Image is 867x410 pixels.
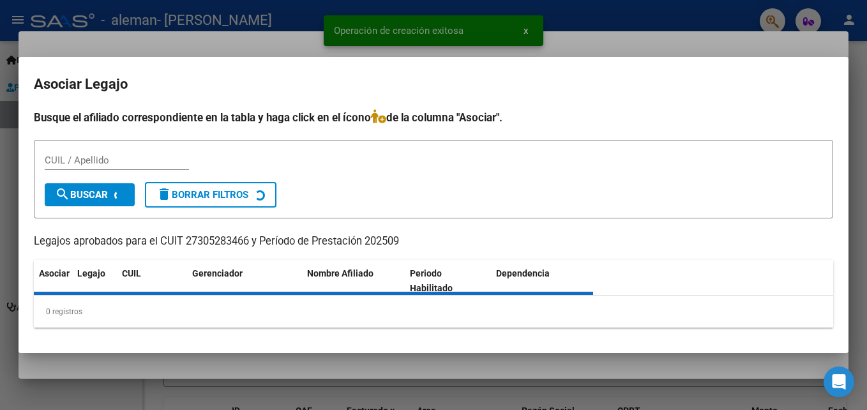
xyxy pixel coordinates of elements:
span: Legajo [77,268,105,278]
span: Dependencia [496,268,550,278]
datatable-header-cell: Dependencia [491,260,594,302]
span: Borrar Filtros [156,189,248,201]
h2: Asociar Legajo [34,72,833,96]
datatable-header-cell: CUIL [117,260,187,302]
h4: Busque el afiliado correspondiente en la tabla y haga click en el ícono de la columna "Asociar". [34,109,833,126]
span: Periodo Habilitado [410,268,453,293]
div: Open Intercom Messenger [824,367,854,397]
datatable-header-cell: Periodo Habilitado [405,260,491,302]
datatable-header-cell: Legajo [72,260,117,302]
button: Buscar [45,183,135,206]
mat-icon: search [55,186,70,202]
div: 0 registros [34,296,833,328]
button: Borrar Filtros [145,182,276,208]
span: CUIL [122,268,141,278]
span: Buscar [55,189,108,201]
span: Nombre Afiliado [307,268,373,278]
datatable-header-cell: Nombre Afiliado [302,260,405,302]
datatable-header-cell: Gerenciador [187,260,302,302]
p: Legajos aprobados para el CUIT 27305283466 y Período de Prestación 202509 [34,234,833,250]
span: Gerenciador [192,268,243,278]
mat-icon: delete [156,186,172,202]
datatable-header-cell: Asociar [34,260,72,302]
span: Asociar [39,268,70,278]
